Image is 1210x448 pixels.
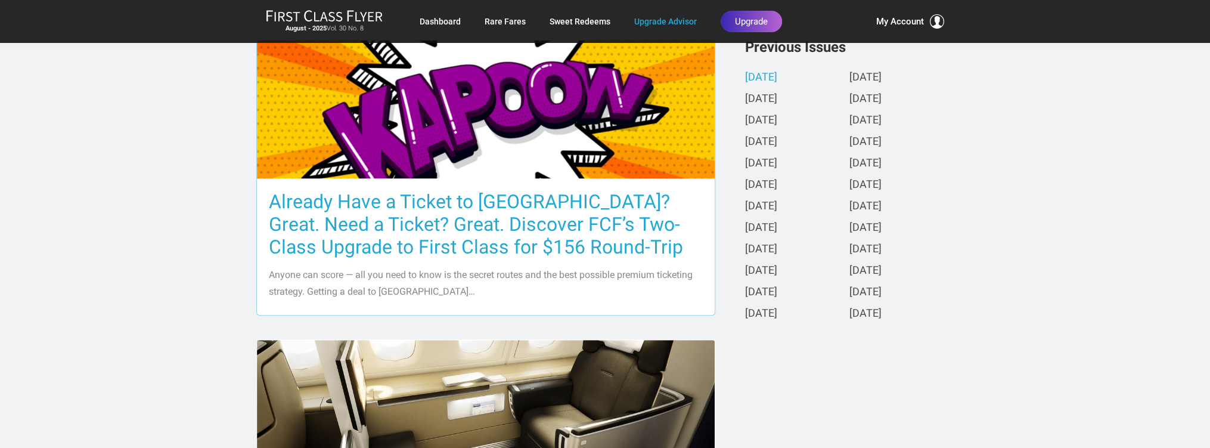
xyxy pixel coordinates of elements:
a: [DATE] [849,243,882,256]
small: Vol. 30 No. 8 [266,24,383,33]
a: [DATE] [849,115,882,127]
a: [DATE] [849,72,882,84]
button: My Account [876,14,944,29]
a: [DATE] [745,200,777,213]
a: [DATE] [849,157,882,170]
a: [DATE] [745,72,777,84]
a: Upgrade Advisor [634,11,697,32]
a: [DATE] [849,286,882,299]
a: [DATE] [745,265,777,277]
a: [DATE] [745,93,777,106]
a: [DATE] [849,308,882,320]
a: [DATE] [745,157,777,170]
span: My Account [876,14,924,29]
p: Anyone can score — all you need to know is the secret routes and the best possible premium ticket... [269,267,703,300]
a: [DATE] [745,243,777,256]
a: [DATE] [745,286,777,299]
a: [DATE] [849,265,882,277]
a: Already Have a Ticket to [GEOGRAPHIC_DATA]? Great. Need a Ticket? Great. Discover FCF’s Two-Class... [256,40,715,315]
strong: August - 2025 [286,24,327,32]
a: Rare Fares [485,11,526,32]
a: [DATE] [849,136,882,149]
a: [DATE] [849,93,882,106]
a: Dashboard [420,11,461,32]
a: [DATE] [745,115,777,127]
a: [DATE] [849,222,882,234]
a: [DATE] [745,308,777,320]
a: [DATE] [849,200,882,213]
h3: Previous Issues [745,40,954,54]
img: First Class Flyer [266,10,383,22]
a: First Class FlyerAugust - 2025Vol. 30 No. 8 [266,10,383,33]
a: [DATE] [745,222,777,234]
a: Sweet Redeems [550,11,610,32]
a: [DATE] [849,179,882,191]
h3: Already Have a Ticket to [GEOGRAPHIC_DATA]? Great. Need a Ticket? Great. Discover FCF’s Two-Class... [269,190,703,258]
a: [DATE] [745,136,777,149]
a: [DATE] [745,179,777,191]
a: Upgrade [721,11,782,32]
